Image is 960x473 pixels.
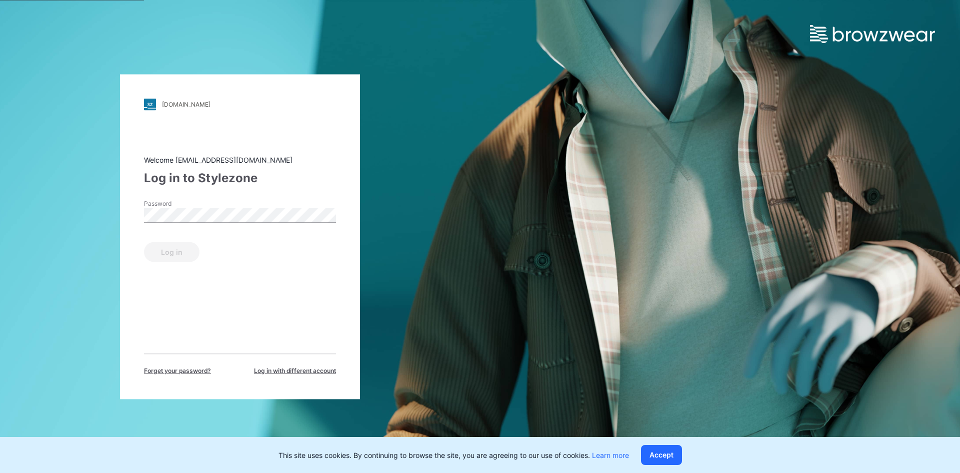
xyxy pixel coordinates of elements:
p: This site uses cookies. By continuing to browse the site, you are agreeing to our use of cookies. [278,450,629,460]
a: [DOMAIN_NAME] [144,98,336,110]
div: [DOMAIN_NAME] [162,101,210,108]
div: Welcome [EMAIL_ADDRESS][DOMAIN_NAME] [144,154,336,165]
label: Password [144,199,214,208]
img: browzwear-logo.e42bd6dac1945053ebaf764b6aa21510.svg [810,25,935,43]
button: Accept [641,445,682,465]
div: Log in to Stylezone [144,169,336,187]
span: Forget your password? [144,366,211,375]
span: Log in with different account [254,366,336,375]
img: stylezone-logo.562084cfcfab977791bfbf7441f1a819.svg [144,98,156,110]
a: Learn more [592,451,629,459]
